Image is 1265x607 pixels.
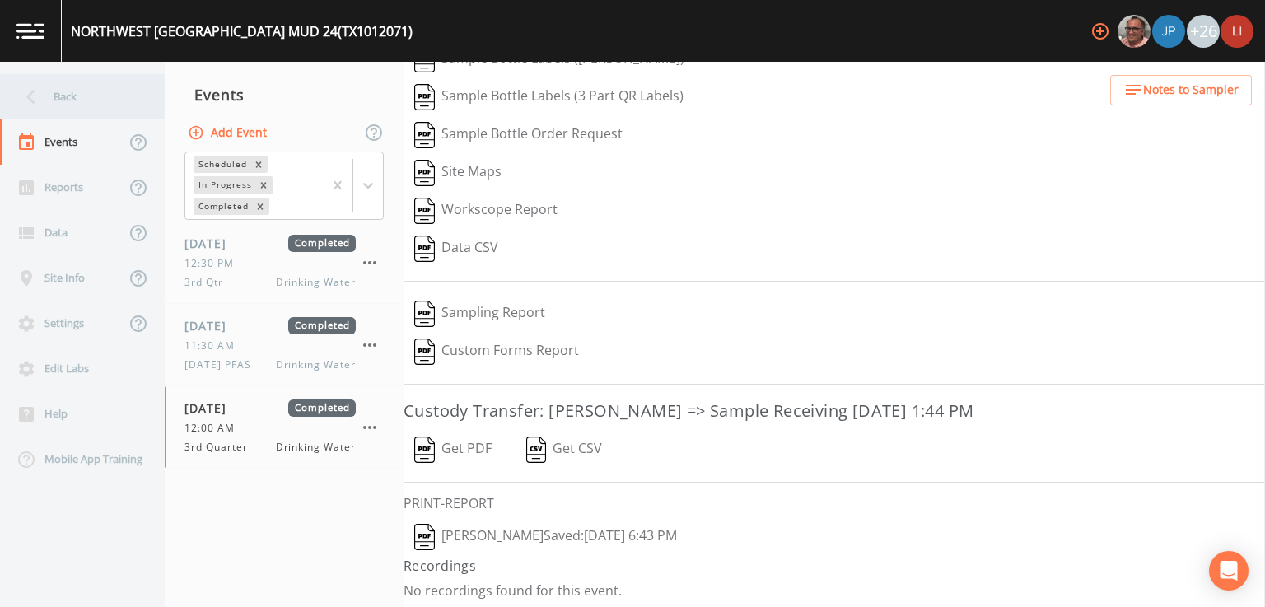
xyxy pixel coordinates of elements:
[288,399,356,417] span: Completed
[404,582,1265,599] p: No recordings found for this event.
[414,198,435,224] img: svg%3e
[194,156,250,173] div: Scheduled
[414,160,435,186] img: svg%3e
[404,192,568,230] button: Workscope Report
[1151,15,1186,48] div: Joshua gere Paul
[1143,80,1239,100] span: Notes to Sampler
[515,431,614,469] button: Get CSV
[288,317,356,334] span: Completed
[194,198,251,215] div: Completed
[276,440,356,455] span: Drinking Water
[1187,15,1220,48] div: +26
[184,421,245,436] span: 12:00 AM
[404,496,1265,511] h6: PRINT-REPORT
[404,78,694,116] button: Sample Bottle Labels (3 Part QR Labels)
[414,301,435,327] img: svg%3e
[276,357,356,372] span: Drinking Water
[404,431,502,469] button: Get PDF
[165,74,404,115] div: Events
[71,21,413,41] div: NORTHWEST [GEOGRAPHIC_DATA] MUD 24 (TX1012071)
[184,275,233,290] span: 3rd Qtr
[194,176,254,194] div: In Progress
[1118,15,1151,48] img: e2d790fa78825a4bb76dcb6ab311d44c
[165,304,404,386] a: [DATE]Completed11:30 AM[DATE] PFASDrinking Water
[165,386,404,469] a: [DATE]Completed12:00 AM3rd QuarterDrinking Water
[404,295,556,333] button: Sampling Report
[1117,15,1151,48] div: Mike Franklin
[404,154,512,192] button: Site Maps
[276,275,356,290] span: Drinking Water
[404,230,509,268] button: Data CSV
[414,339,435,365] img: svg%3e
[414,122,435,148] img: svg%3e
[250,156,268,173] div: Remove Scheduled
[184,317,238,334] span: [DATE]
[404,333,590,371] button: Custom Forms Report
[404,398,1265,424] h3: Custody Transfer: [PERSON_NAME] => Sample Receiving [DATE] 1:44 PM
[404,518,688,556] button: [PERSON_NAME]Saved:[DATE] 6:43 PM
[526,437,547,463] img: svg%3e
[184,399,238,417] span: [DATE]
[1209,551,1249,591] div: Open Intercom Messenger
[414,437,435,463] img: svg%3e
[414,84,435,110] img: svg%3e
[1152,15,1185,48] img: 41241ef155101aa6d92a04480b0d0000
[414,524,435,550] img: svg%3e
[184,235,238,252] span: [DATE]
[165,222,404,304] a: [DATE]Completed12:30 PM3rd QtrDrinking Water
[184,339,245,353] span: 11:30 AM
[288,235,356,252] span: Completed
[414,236,435,262] img: svg%3e
[16,23,44,39] img: logo
[404,116,633,154] button: Sample Bottle Order Request
[251,198,269,215] div: Remove Completed
[184,256,244,271] span: 12:30 PM
[404,556,1265,576] h4: Recordings
[184,440,258,455] span: 3rd Quarter
[1110,75,1252,105] button: Notes to Sampler
[184,357,261,372] span: [DATE] PFAS
[1221,15,1253,48] img: e1cb15338d9faa5df36971f19308172f
[184,118,273,148] button: Add Event
[254,176,273,194] div: Remove In Progress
